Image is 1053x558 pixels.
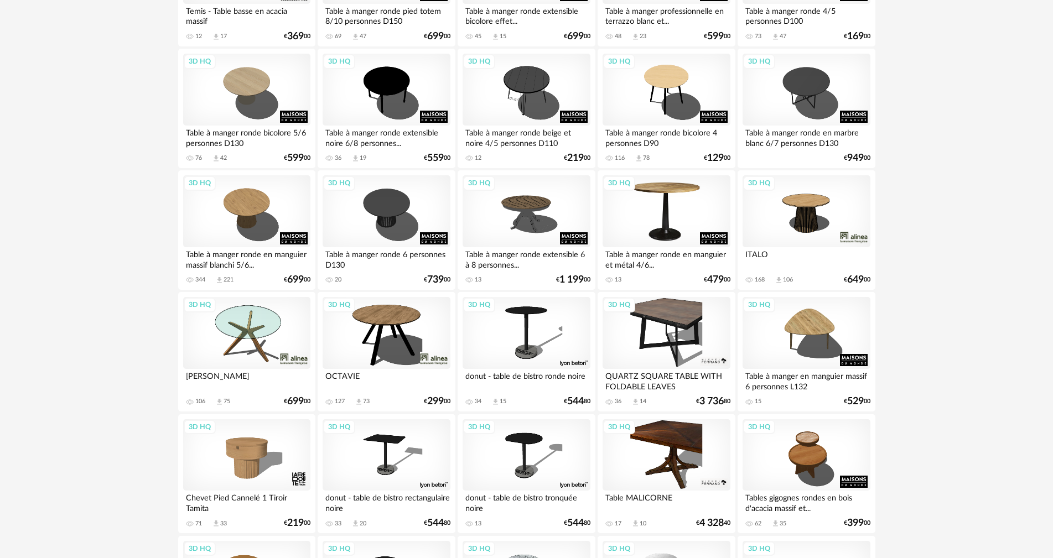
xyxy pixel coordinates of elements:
[363,398,370,405] div: 73
[463,176,495,190] div: 3D HQ
[184,176,216,190] div: 3D HQ
[707,276,724,284] span: 479
[323,247,450,269] div: Table à manger ronde 6 personnes D130
[323,369,450,391] div: OCTAVIE
[780,520,786,528] div: 35
[424,33,450,40] div: € 00
[224,276,234,284] div: 221
[844,33,870,40] div: € 00
[743,298,775,312] div: 3D HQ
[323,126,450,148] div: Table à manger ronde extensible noire 6/8 personnes...
[559,276,584,284] span: 1 199
[699,519,724,527] span: 4 328
[491,398,500,406] span: Download icon
[427,276,444,284] span: 739
[360,154,366,162] div: 19
[183,4,310,26] div: Temis - Table basse en acacia massif
[475,398,481,405] div: 34
[183,247,310,269] div: Table à manger ronde en manguier massif blanchi 5/6...
[598,49,735,168] a: 3D HQ Table à manger ronde bicolore 4 personnes D90 116 Download icon 78 €12900
[287,33,304,40] span: 369
[427,398,444,405] span: 299
[743,176,775,190] div: 3D HQ
[847,519,864,527] span: 399
[704,276,730,284] div: € 00
[635,154,643,163] span: Download icon
[323,4,450,26] div: Table à manger ronde pied totem 8/10 personnes D150
[696,519,730,527] div: € 40
[743,420,775,434] div: 3D HQ
[458,170,595,290] a: 3D HQ Table à manger ronde extensible 6 à 8 personnes... 13 €1 19900
[463,491,590,513] div: donut - table de bistro tronquée noire
[603,420,635,434] div: 3D HQ
[323,491,450,513] div: donut - table de bistro rectangulaire noire
[475,276,481,284] div: 13
[287,154,304,162] span: 599
[335,398,345,405] div: 127
[631,519,640,528] span: Download icon
[351,519,360,528] span: Download icon
[847,276,864,284] span: 649
[567,519,584,527] span: 544
[603,369,730,391] div: QUARTZ SQUARE TABLE WITH FOLDABLE LEAVES
[775,276,783,284] span: Download icon
[640,520,646,528] div: 10
[847,154,864,162] span: 949
[699,398,724,405] span: 3 736
[184,541,216,556] div: 3D HQ
[564,519,590,527] div: € 80
[643,154,650,162] div: 78
[567,398,584,405] span: 544
[463,4,590,26] div: Table à manger ronde extensible bicolore effet...
[598,170,735,290] a: 3D HQ Table à manger ronde en manguier et métal 4/6... 13 €47900
[335,154,341,162] div: 36
[598,292,735,411] a: 3D HQ QUARTZ SQUARE TABLE WITH FOLDABLE LEAVES 36 Download icon 14 €3 73680
[458,292,595,411] a: 3D HQ donut - table de bistro ronde noire 34 Download icon 15 €54480
[743,54,775,69] div: 3D HQ
[564,154,590,162] div: € 00
[220,154,227,162] div: 42
[220,520,227,528] div: 33
[615,520,621,528] div: 17
[183,369,310,391] div: [PERSON_NAME]
[564,398,590,405] div: € 80
[323,541,355,556] div: 3D HQ
[360,520,366,528] div: 20
[743,491,870,513] div: Tables gigognes rondes en bois d'acacia massif et...
[738,49,875,168] a: 3D HQ Table à manger ronde en marbre blanc 6/7 personnes D130 €94900
[771,33,780,41] span: Download icon
[500,398,506,405] div: 15
[318,292,455,411] a: 3D HQ OCTAVIE 127 Download icon 73 €29900
[707,33,724,40] span: 599
[212,519,220,528] span: Download icon
[215,276,224,284] span: Download icon
[284,154,310,162] div: € 00
[178,49,315,168] a: 3D HQ Table à manger ronde bicolore 5/6 personnes D130 76 Download icon 42 €59900
[755,398,761,405] div: 15
[318,170,455,290] a: 3D HQ Table à manger ronde 6 personnes D130 20 €73900
[224,398,230,405] div: 75
[427,519,444,527] span: 544
[184,54,216,69] div: 3D HQ
[284,33,310,40] div: € 00
[284,276,310,284] div: € 00
[603,298,635,312] div: 3D HQ
[287,398,304,405] span: 699
[318,414,455,534] a: 3D HQ donut - table de bistro rectangulaire noire 33 Download icon 20 €54480
[615,33,621,40] div: 48
[631,398,640,406] span: Download icon
[567,154,584,162] span: 219
[463,369,590,391] div: donut - table de bistro ronde noire
[323,176,355,190] div: 3D HQ
[603,4,730,26] div: Table à manger professionnelle en terrazzo blanc et...
[427,154,444,162] span: 559
[771,519,780,528] span: Download icon
[491,33,500,41] span: Download icon
[323,54,355,69] div: 3D HQ
[335,276,341,284] div: 20
[755,520,761,528] div: 62
[844,276,870,284] div: € 00
[195,154,202,162] div: 76
[640,33,646,40] div: 23
[743,369,870,391] div: Table à manger en manguier massif 6 personnes L132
